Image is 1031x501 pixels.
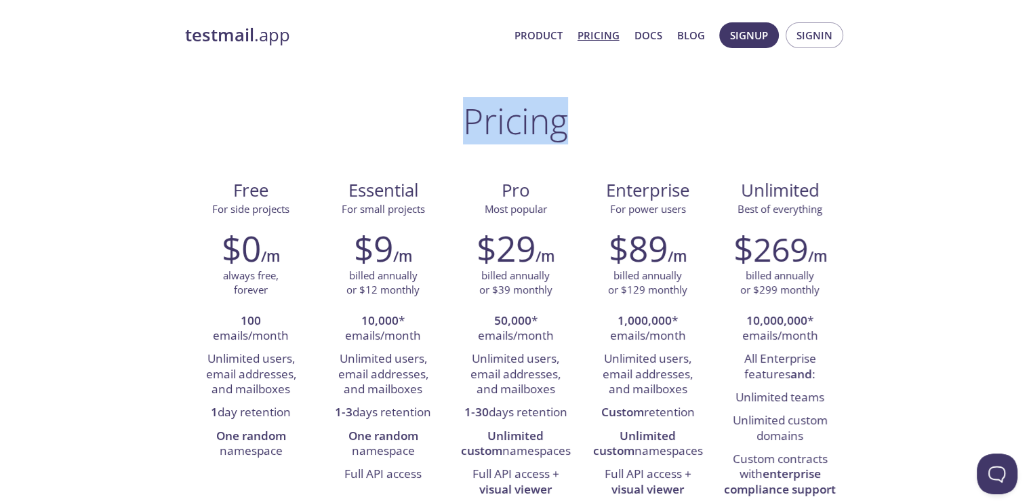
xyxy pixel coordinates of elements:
h2: $9 [354,228,393,268]
span: Signup [730,26,768,44]
strong: enterprise compliance support [724,466,836,496]
li: days retention [460,401,571,424]
strong: Custom [601,404,644,420]
span: Best of everything [737,202,822,216]
li: retention [592,401,704,424]
p: billed annually or $299 monthly [740,268,820,298]
a: Docs [634,26,662,44]
span: Pro [460,179,571,202]
a: Blog [677,26,705,44]
span: Enterprise [592,179,703,202]
strong: 1,000,000 [618,313,672,328]
strong: testmail [185,23,254,47]
h2: $29 [477,228,535,268]
span: For side projects [212,202,289,216]
li: Unlimited users, email addresses, and mailboxes [460,348,571,401]
li: * emails/month [460,310,571,348]
li: namespace [195,425,307,464]
span: Free [196,179,306,202]
button: Signup [719,22,779,48]
a: Pricing [578,26,620,44]
strong: 10,000 [361,313,399,328]
li: Unlimited users, email addresses, and mailboxes [592,348,704,401]
strong: visual viewer [479,481,552,497]
strong: 50,000 [494,313,531,328]
li: Unlimited teams [724,386,836,409]
li: All Enterprise features : [724,348,836,386]
button: Signin [786,22,843,48]
span: 269 [753,227,808,271]
a: testmail.app [185,24,504,47]
strong: 1-3 [335,404,352,420]
p: billed annually or $39 monthly [479,268,552,298]
li: * emails/month [327,310,439,348]
strong: visual viewer [611,481,684,497]
strong: 1-30 [464,404,489,420]
span: For power users [610,202,686,216]
h1: Pricing [463,100,568,141]
strong: One random [348,428,418,443]
h6: /m [535,245,554,268]
strong: and [790,366,812,382]
strong: Unlimited custom [461,428,544,458]
h6: /m [668,245,687,268]
p: billed annually or $129 monthly [608,268,687,298]
strong: 100 [241,313,261,328]
li: Unlimited users, email addresses, and mailboxes [195,348,307,401]
p: always free, forever [223,268,279,298]
li: day retention [195,401,307,424]
li: namespace [327,425,439,464]
strong: Unlimited custom [593,428,676,458]
h6: /m [261,245,280,268]
li: Full API access [327,463,439,486]
iframe: Help Scout Beacon - Open [977,454,1017,494]
li: Unlimited custom domains [724,409,836,448]
li: emails/month [195,310,307,348]
h2: $89 [609,228,668,268]
h6: /m [808,245,827,268]
li: namespaces [592,425,704,464]
span: Most popular [485,202,547,216]
span: Essential [328,179,439,202]
strong: One random [216,428,286,443]
li: namespaces [460,425,571,464]
strong: 1 [211,404,218,420]
h2: $0 [222,228,261,268]
span: Unlimited [741,178,820,202]
li: Unlimited users, email addresses, and mailboxes [327,348,439,401]
span: For small projects [342,202,425,216]
h6: /m [393,245,412,268]
li: * emails/month [592,310,704,348]
li: * emails/month [724,310,836,348]
strong: 10,000,000 [746,313,807,328]
span: Signin [796,26,832,44]
h2: $ [733,228,808,268]
p: billed annually or $12 monthly [346,268,420,298]
li: days retention [327,401,439,424]
a: Product [514,26,563,44]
